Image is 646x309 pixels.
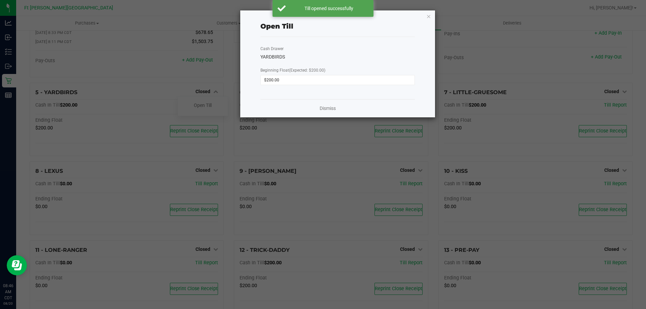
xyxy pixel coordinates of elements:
[289,5,368,12] div: Till opened successfully
[289,68,325,73] span: (Expected: $200.00)
[260,46,284,52] label: Cash Drawer
[320,105,336,112] a: Dismiss
[260,68,325,73] span: Beginning Float
[260,21,293,31] div: Open Till
[260,53,415,61] div: YARDBIRDS
[7,255,27,275] iframe: Resource center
